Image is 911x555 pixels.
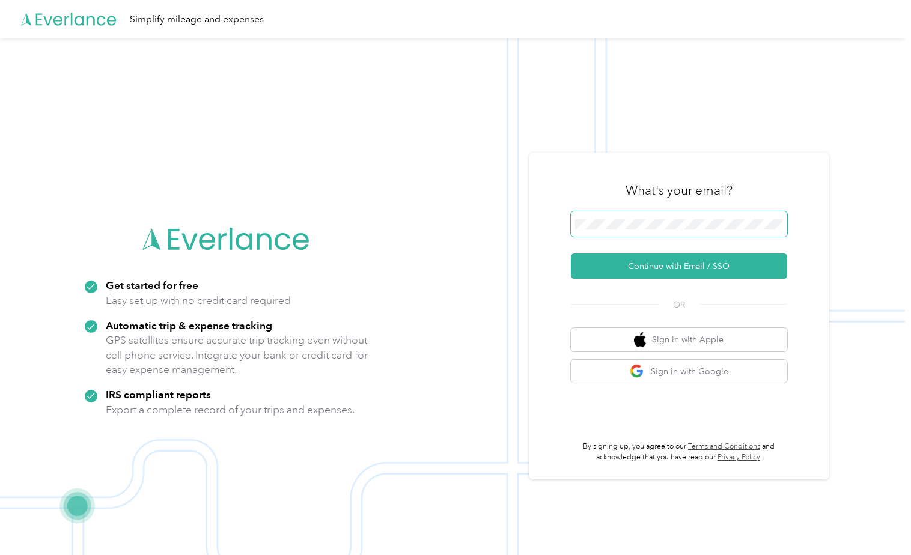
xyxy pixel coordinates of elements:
p: GPS satellites ensure accurate trip tracking even without cell phone service. Integrate your bank... [106,333,368,377]
p: Easy set up with no credit card required [106,293,291,308]
a: Terms and Conditions [688,442,760,451]
img: apple logo [634,332,646,347]
p: By signing up, you agree to our and acknowledge that you have read our . [571,441,787,462]
a: Privacy Policy [718,453,760,462]
strong: Get started for free [106,279,198,291]
strong: Automatic trip & expense tracking [106,319,272,332]
p: Export a complete record of your trips and expenses. [106,402,355,417]
button: Continue with Email / SSO [571,253,787,279]
span: OR [658,299,700,311]
img: google logo [630,364,645,379]
button: apple logoSign in with Apple [571,328,787,351]
button: google logoSign in with Google [571,360,787,383]
strong: IRS compliant reports [106,388,211,401]
div: Simplify mileage and expenses [130,12,264,27]
h3: What's your email? [626,182,733,199]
